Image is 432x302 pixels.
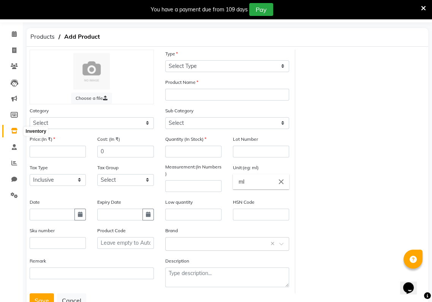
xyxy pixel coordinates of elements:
[271,240,277,248] span: Clear all
[30,164,48,171] label: Tax Type
[165,199,193,206] label: Low quantity
[233,199,255,206] label: HSN Code
[97,237,153,249] input: Leave empty to Autogenerate
[30,227,55,234] label: Sku number
[233,164,259,171] label: Unit:(eg: ml)
[24,127,48,136] div: Inventory
[277,178,285,186] i: Close
[97,164,119,171] label: Tax Group
[71,93,112,104] label: Choose a file
[30,136,55,143] label: Price:(In ₹)
[97,227,126,234] label: Product Code
[249,3,273,16] button: Pay
[30,199,40,206] label: Date
[165,136,206,143] label: Quantity (In Stock)
[165,107,193,114] label: Sub Category
[165,258,189,264] label: Description
[97,199,121,206] label: Expiry Date
[165,227,178,234] label: Brand
[233,136,258,143] label: Lot Number
[73,53,110,90] img: Cinque Terre
[151,6,248,14] div: You have a payment due from 109 days
[165,50,178,57] label: Type
[400,272,424,294] iframe: chat widget
[165,164,222,177] label: Measurement:(In Numbers )
[97,136,120,143] label: Cost: (In ₹)
[30,258,46,264] label: Remark
[165,79,198,86] label: Product Name
[30,107,49,114] label: Category
[27,30,59,44] span: Products
[60,30,104,44] span: Add Product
